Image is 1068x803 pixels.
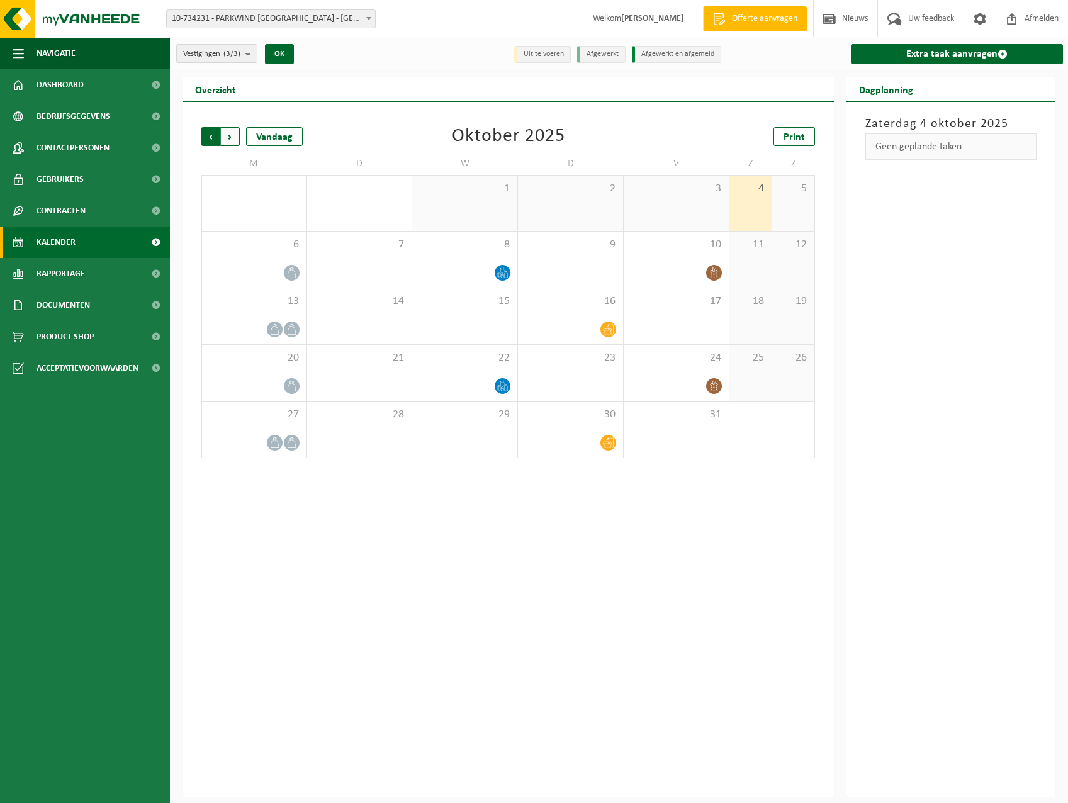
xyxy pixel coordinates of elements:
[630,351,722,365] span: 24
[183,45,240,64] span: Vestigingen
[736,238,765,252] span: 11
[208,351,300,365] span: 20
[37,195,86,227] span: Contracten
[630,238,722,252] span: 10
[419,238,511,252] span: 8
[630,295,722,308] span: 17
[176,44,257,63] button: Vestigingen(3/3)
[167,10,375,28] span: 10-734231 - PARKWIND NV - LEUVEN
[524,238,617,252] span: 9
[307,152,413,175] td: D
[846,77,926,101] h2: Dagplanning
[37,352,138,384] span: Acceptatievoorwaarden
[736,351,765,365] span: 25
[779,238,808,252] span: 12
[865,133,1037,160] div: Geen geplande taken
[772,152,815,175] td: Z
[37,132,110,164] span: Contactpersonen
[630,182,722,196] span: 3
[37,227,76,258] span: Kalender
[779,351,808,365] span: 26
[729,152,772,175] td: Z
[632,46,721,63] li: Afgewerkt en afgemeld
[201,152,307,175] td: M
[201,127,220,146] span: Vorige
[313,351,406,365] span: 21
[419,182,511,196] span: 1
[37,164,84,195] span: Gebruikers
[208,408,300,422] span: 27
[524,182,617,196] span: 2
[419,408,511,422] span: 29
[223,50,240,58] count: (3/3)
[452,127,565,146] div: Oktober 2025
[412,152,518,175] td: W
[37,101,110,132] span: Bedrijfsgegevens
[37,258,85,289] span: Rapportage
[630,408,722,422] span: 31
[37,38,76,69] span: Navigatie
[37,69,84,101] span: Dashboard
[865,115,1037,133] h3: Zaterdag 4 oktober 2025
[736,182,765,196] span: 4
[524,295,617,308] span: 16
[37,321,94,352] span: Product Shop
[514,46,571,63] li: Uit te voeren
[208,238,300,252] span: 6
[736,295,765,308] span: 18
[703,6,807,31] a: Offerte aanvragen
[577,46,626,63] li: Afgewerkt
[624,152,729,175] td: V
[524,408,617,422] span: 30
[246,127,303,146] div: Vandaag
[779,295,808,308] span: 19
[313,295,406,308] span: 14
[851,44,1063,64] a: Extra taak aanvragen
[621,14,684,23] strong: [PERSON_NAME]
[524,351,617,365] span: 23
[773,127,815,146] a: Print
[313,408,406,422] span: 28
[183,77,249,101] h2: Overzicht
[265,44,294,64] button: OK
[37,289,90,321] span: Documenten
[419,351,511,365] span: 22
[729,13,801,25] span: Offerte aanvragen
[166,9,376,28] span: 10-734231 - PARKWIND NV - LEUVEN
[518,152,624,175] td: D
[208,295,300,308] span: 13
[221,127,240,146] span: Volgende
[313,238,406,252] span: 7
[779,182,808,196] span: 5
[419,295,511,308] span: 15
[784,132,805,142] span: Print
